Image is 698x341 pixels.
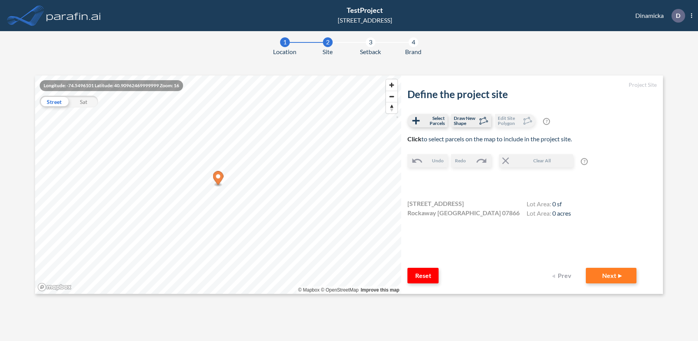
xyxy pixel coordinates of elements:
button: Reset bearing to north [386,102,397,113]
span: Undo [432,157,444,164]
span: Setback [360,47,381,56]
span: TestProject [347,6,383,14]
canvas: Map [35,76,402,294]
div: Map marker [213,171,223,187]
span: Site [323,47,333,56]
div: Sat [69,96,98,107]
button: Undo [407,154,448,167]
span: 0 sf [552,200,562,207]
div: 2 [323,37,333,47]
button: Prev [547,268,578,283]
span: Draw New Shape [454,116,477,126]
span: Edit Site Polygon [498,116,521,126]
span: [STREET_ADDRESS] [407,199,464,208]
button: Zoom in [386,79,397,91]
span: ? [581,158,588,165]
a: Mapbox [298,287,320,293]
button: Clear All [499,154,573,167]
span: Rockaway [GEOGRAPHIC_DATA] 07866 [407,208,520,218]
span: Clear All [511,157,572,164]
h5: Project Site [407,82,657,88]
div: Dinamicka [624,9,692,23]
div: Longitude: -74.5496101 Latitude: 40.90962469999999 Zoom: 16 [40,80,183,91]
div: 4 [409,37,418,47]
button: Reset [407,268,439,283]
span: Location [273,47,296,56]
span: Redo [455,157,466,164]
h2: Define the project site [407,88,657,100]
button: Redo [451,154,491,167]
a: Improve this map [361,287,399,293]
h4: Lot Area: [527,209,571,219]
button: Next [586,268,636,283]
b: Click [407,135,421,142]
a: Mapbox homepage [37,283,72,292]
div: 1 [280,37,290,47]
img: logo [45,8,102,23]
div: Street [40,96,69,107]
span: ? [543,118,550,125]
div: 3 [366,37,375,47]
button: Zoom out [386,91,397,102]
span: Select Parcels [422,116,445,126]
div: [STREET_ADDRESS] [338,16,392,25]
span: 0 acres [552,209,571,217]
h4: Lot Area: [527,200,571,209]
span: Brand [405,47,421,56]
p: D [676,12,680,19]
span: to select parcels on the map to include in the project site. [407,135,572,142]
a: OpenStreetMap [321,287,359,293]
